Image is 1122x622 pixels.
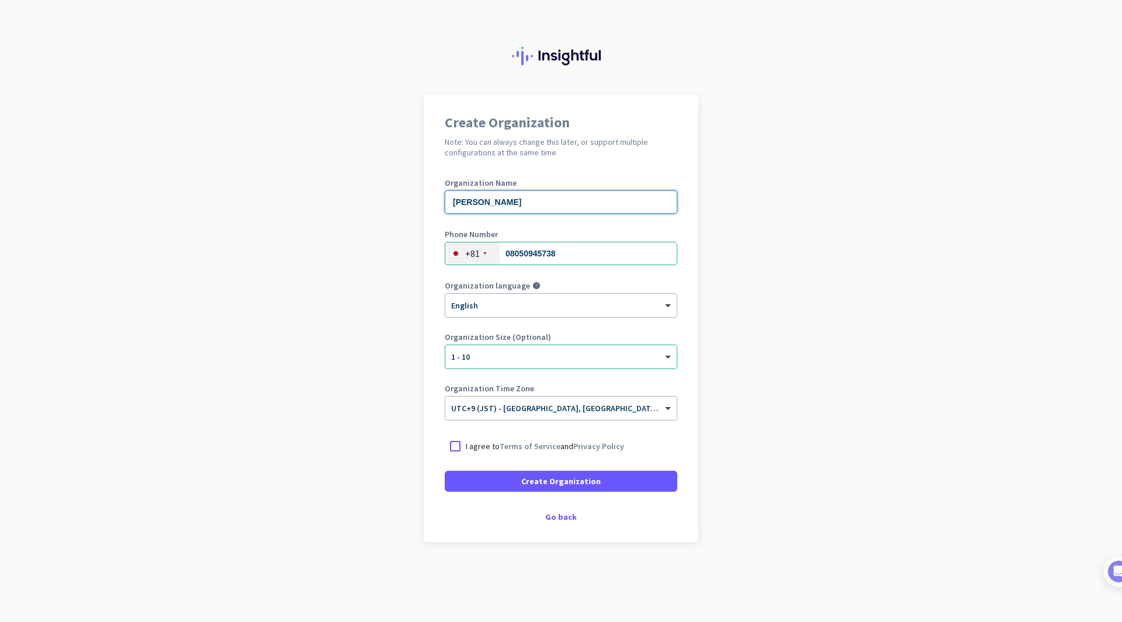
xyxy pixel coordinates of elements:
[466,440,624,452] p: I agree to and
[532,282,541,290] i: help
[445,230,677,238] label: Phone Number
[445,282,530,290] label: Organization language
[465,248,480,259] div: +81
[500,441,560,451] a: Terms of Service
[445,137,677,158] h2: Note: You can always change this later, or support multiple configurations at the same time
[445,384,677,392] label: Organization Time Zone
[445,179,677,187] label: Organization Name
[445,116,677,130] h1: Create Organization
[445,513,677,521] div: Go back
[512,47,610,65] img: Insightful
[573,441,624,451] a: Privacy Policy
[521,475,601,487] span: Create Organization
[445,190,677,214] input: What is the name of your organization?
[445,333,677,341] label: Organization Size (Optional)
[445,242,677,265] input: 3-1234-5678
[445,471,677,492] button: Create Organization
